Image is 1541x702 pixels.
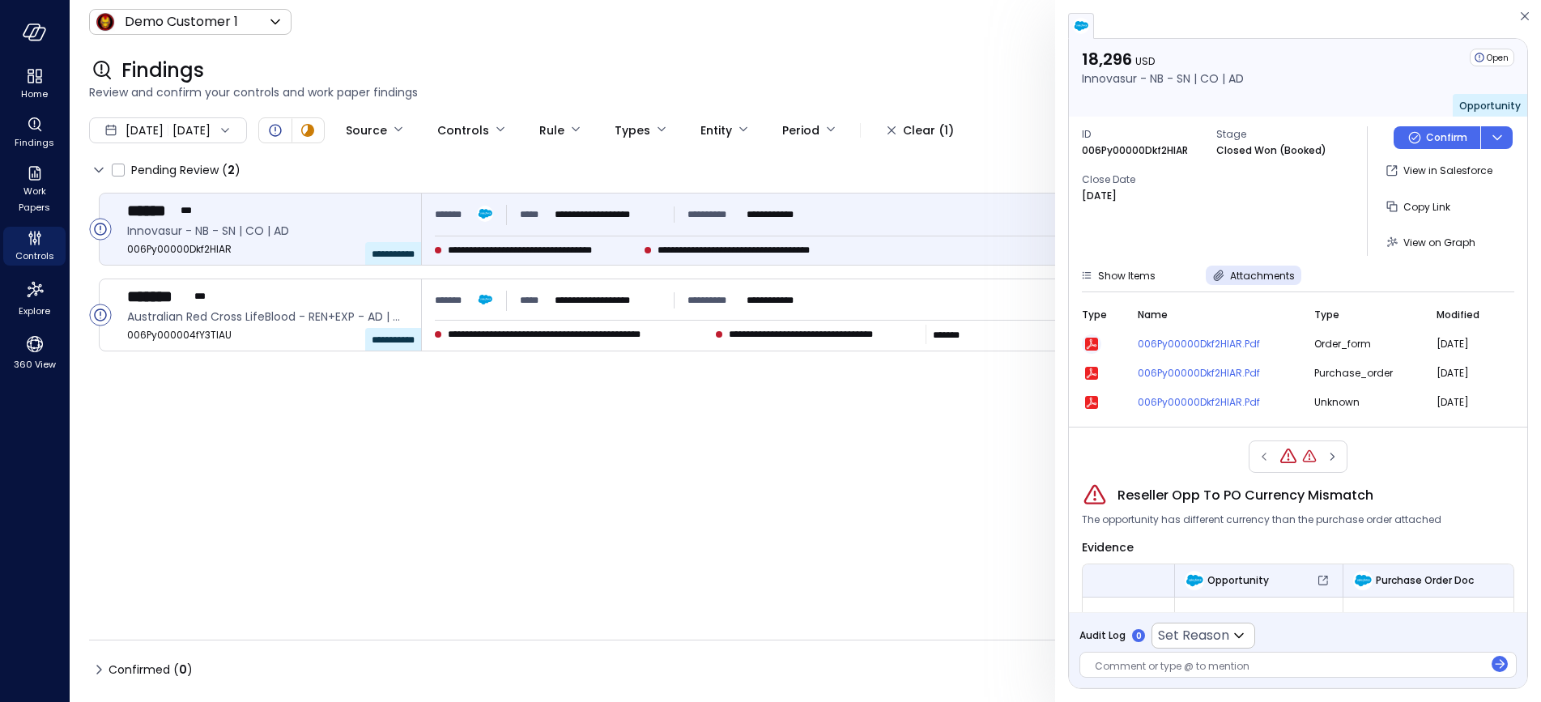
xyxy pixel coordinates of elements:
[1314,394,1417,411] span: unknown
[15,248,54,264] span: Controls
[782,117,819,144] div: Period
[1082,539,1134,555] span: Evidence
[1082,307,1107,323] span: Type
[1092,609,1164,625] span: ID
[179,662,187,678] span: 0
[89,304,112,326] div: Open
[1082,143,1188,159] p: 006Py00000Dkf2HIAR
[127,327,408,343] span: 006Py000004fY3TIAU
[15,134,54,151] span: Findings
[1470,49,1514,66] div: Open
[1082,126,1203,143] span: ID
[1079,628,1126,644] span: Audit Log
[1216,143,1326,159] p: Closed Won (Booked)
[1426,130,1467,146] p: Confirm
[1073,18,1089,34] img: salesforce
[539,117,564,144] div: Rule
[1074,266,1162,285] button: Show Items
[222,161,241,179] div: ( )
[21,86,48,102] span: Home
[96,12,115,32] img: Icon
[1117,486,1373,505] span: Reseller Opp To PO Currency Mismatch
[173,661,193,679] div: ( )
[437,117,489,144] div: Controls
[1138,336,1295,352] a: 006Py00000Dkf2HIAR.pdf
[1376,572,1474,589] span: Purchase Order Doc
[19,303,50,319] span: Explore
[1394,126,1513,149] div: Button group with a nested menu
[1135,54,1155,68] span: USD
[1314,336,1417,352] span: order_form
[1082,70,1244,87] p: Innovasur - NB - SN | CO | AD
[10,183,59,215] span: Work Papers
[3,275,66,321] div: Explore
[1185,609,1333,625] span: 006Py00000Dkf2HIAR
[1437,336,1495,352] span: [DATE]
[266,121,285,140] div: Open
[1353,571,1373,590] img: Purchase Order Doc
[1480,126,1513,149] button: dropdown-icon-button
[700,117,732,144] div: Entity
[874,117,967,144] button: Clear (1)
[1437,394,1495,411] span: [DATE]
[228,162,235,178] span: 2
[1138,307,1168,323] span: Name
[1403,236,1475,249] span: View on Graph
[1082,512,1441,528] span: The opportunity has different currency than the purchase order attached
[3,113,66,152] div: Findings
[1314,365,1417,381] span: purchase_order
[1082,49,1244,70] p: 18,296
[298,121,317,140] div: In Progress
[615,117,650,144] div: Types
[3,330,66,374] div: 360 View
[1216,126,1338,143] span: Stage
[1381,228,1482,256] button: View on Graph
[1138,394,1295,411] a: 006Py00000Dkf2HIAR.pdf
[89,218,112,240] div: Open
[89,83,1522,101] span: Review and confirm your controls and work paper findings
[1185,571,1204,590] img: Opportunity
[1403,200,1450,214] span: Copy Link
[121,57,204,83] span: Findings
[109,657,193,683] span: Confirmed
[3,162,66,217] div: Work Papers
[1381,193,1457,220] button: Copy Link
[1381,157,1499,185] button: View in Salesforce
[1098,269,1156,283] span: Show Items
[1206,266,1301,285] button: Attachments
[1459,99,1521,113] span: Opportunity
[125,12,238,32] p: Demo Customer 1
[131,157,241,183] span: Pending Review
[1403,163,1492,179] p: View in Salesforce
[1082,172,1203,188] span: Close Date
[3,227,66,266] div: Controls
[1230,269,1295,283] span: Attachments
[1437,307,1479,323] span: Modified
[1394,126,1480,149] button: Confirm
[1314,307,1339,323] span: Type
[1082,188,1117,204] p: [DATE]
[903,121,954,141] div: Clear (1)
[127,308,408,325] span: Australian Red Cross LifeBlood - REN+EXP - AD | CO | PS
[1138,365,1295,381] a: 006Py00000Dkf2HIAR.pdf
[1136,630,1142,642] p: 0
[1301,449,1318,465] div: Reseller Opp To PO Start Date Mismatch
[126,121,164,139] span: [DATE]
[1158,626,1229,645] p: Set Reason
[127,241,408,257] span: 006Py00000Dkf2HIAR
[346,117,387,144] div: Source
[1207,572,1269,589] span: Opportunity
[1437,365,1495,381] span: [DATE]
[14,356,56,372] span: 360 View
[1279,447,1298,466] div: Reseller Opp To PO Currency Mismatch
[3,65,66,104] div: Home
[127,222,408,240] span: Innovasur - NB - SN | CO | AD
[1353,609,1504,625] span: 068Py00000GN2azIAD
